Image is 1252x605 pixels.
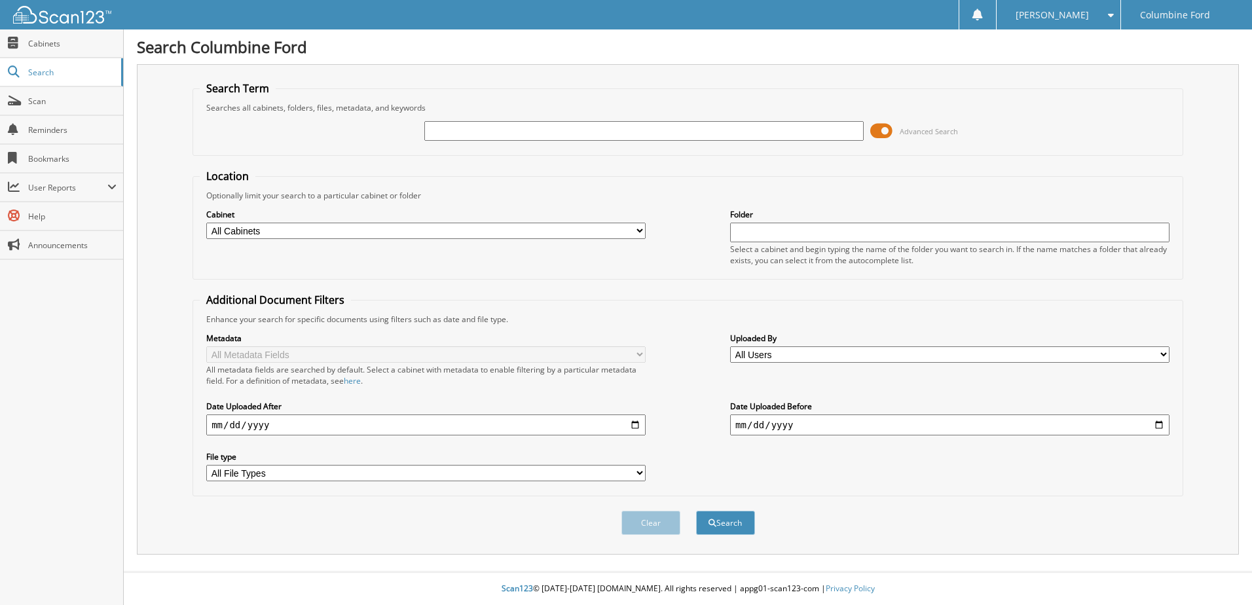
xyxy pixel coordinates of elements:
input: start [206,414,646,435]
span: Scan [28,96,117,107]
span: Advanced Search [900,126,958,136]
label: Date Uploaded After [206,401,646,412]
label: Uploaded By [730,333,1169,344]
span: Search [28,67,115,78]
label: Metadata [206,333,646,344]
span: Columbine Ford [1140,11,1210,19]
a: Privacy Policy [826,583,875,594]
img: scan123-logo-white.svg [13,6,111,24]
div: All metadata fields are searched by default. Select a cabinet with metadata to enable filtering b... [206,364,646,386]
legend: Location [200,169,255,183]
label: Cabinet [206,209,646,220]
span: Reminders [28,124,117,136]
legend: Additional Document Filters [200,293,351,307]
button: Clear [621,511,680,535]
div: © [DATE]-[DATE] [DOMAIN_NAME]. All rights reserved | appg01-scan123-com | [124,573,1252,605]
span: [PERSON_NAME] [1016,11,1089,19]
span: Bookmarks [28,153,117,164]
div: Select a cabinet and begin typing the name of the folder you want to search in. If the name match... [730,244,1169,266]
h1: Search Columbine Ford [137,36,1239,58]
label: Folder [730,209,1169,220]
div: Searches all cabinets, folders, files, metadata, and keywords [200,102,1176,113]
span: Help [28,211,117,222]
label: Date Uploaded Before [730,401,1169,412]
input: end [730,414,1169,435]
button: Search [696,511,755,535]
label: File type [206,451,646,462]
legend: Search Term [200,81,276,96]
span: Announcements [28,240,117,251]
div: Optionally limit your search to a particular cabinet or folder [200,190,1176,201]
a: here [344,375,361,386]
div: Enhance your search for specific documents using filters such as date and file type. [200,314,1176,325]
span: Cabinets [28,38,117,49]
span: User Reports [28,182,107,193]
span: Scan123 [502,583,533,594]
